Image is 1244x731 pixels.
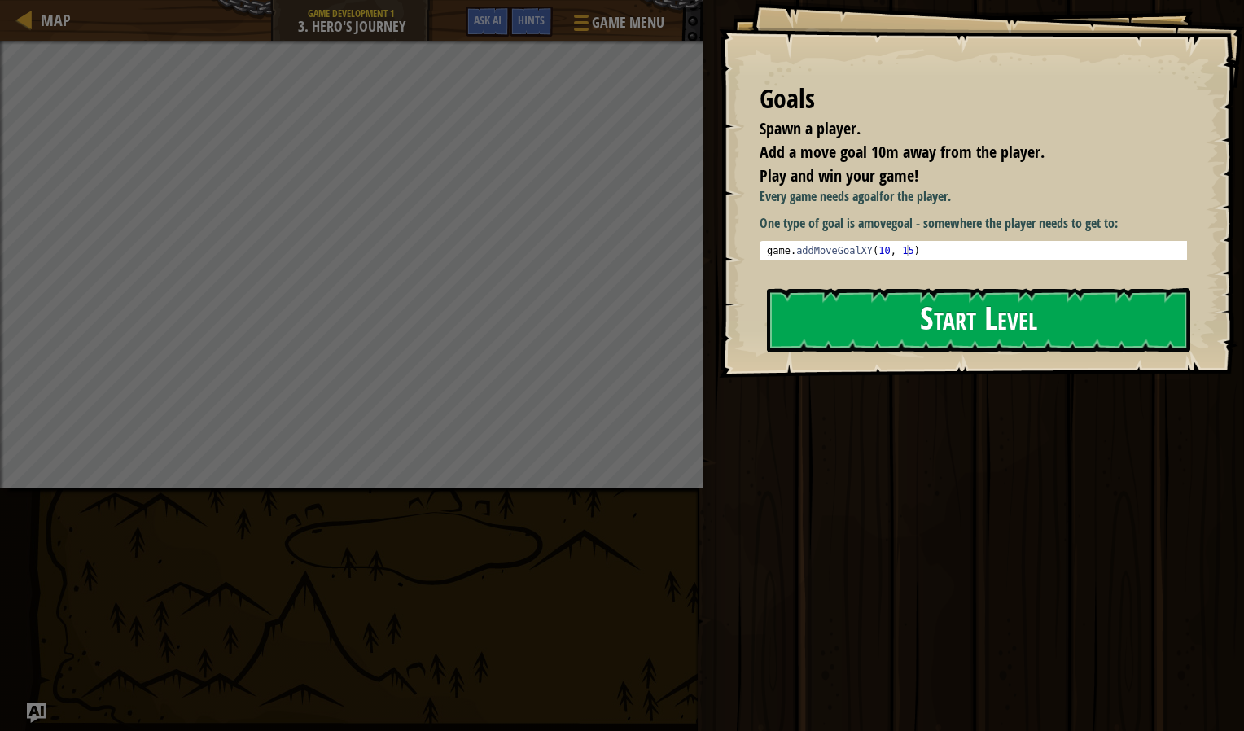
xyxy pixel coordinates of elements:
li: Play and win your game! [739,164,1183,188]
span: Map [41,9,71,31]
button: Start Level [767,288,1190,352]
button: Ask AI [466,7,510,37]
span: Add a move goal 10m away from the player. [760,141,1045,163]
span: Ask AI [474,12,502,28]
p: One type of goal is a goal - somewhere the player needs to get to: [760,214,1199,233]
li: Spawn a player. [739,117,1183,141]
span: Hints [518,12,545,28]
span: Spawn a player. [760,117,861,139]
button: Ask AI [27,703,46,723]
strong: goal [858,187,879,205]
span: Game Menu [592,12,664,33]
div: Goals [760,81,1187,118]
button: Game Menu [561,7,674,45]
span: Play and win your game! [760,164,918,186]
p: Every game needs a for the player. [760,187,1199,206]
li: Add a move goal 10m away from the player. [739,141,1183,164]
strong: move [864,214,891,232]
a: Map [33,9,71,31]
